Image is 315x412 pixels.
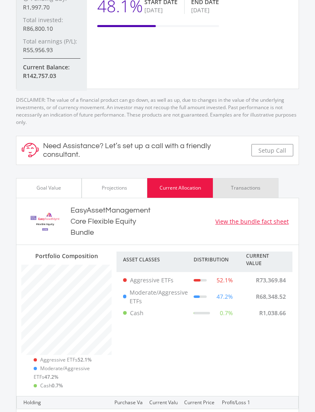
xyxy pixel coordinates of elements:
[215,217,289,226] a: View the bundle fact sheet
[240,272,292,288] div: R73,369.84
[144,6,178,14] div: [DATE]
[240,288,292,305] div: R68,348.52
[26,210,64,233] img: EMPBundle_CEquity.png
[123,309,144,317] div: Cash
[23,16,80,24] div: Total invested:
[78,356,91,363] strong: 52.1%
[123,288,188,305] div: Moderate/Aggressive ETFs
[34,365,90,380] span: Moderate/Aggressive ETFs
[231,184,260,192] div: Transactions
[17,396,108,409] div: Holding
[194,309,233,317] div: 0.7%
[123,276,173,284] div: Aggressive ETFs
[16,89,299,126] p: DISCLAIMER: The value of a financial product can go down, as well as up, due to changes in the va...
[23,46,80,54] div: R55,956.93
[143,396,178,409] div: Current Value
[37,184,61,192] div: Goal Value
[40,356,91,363] span: Aggressive ETFs
[71,205,157,238] div: EasyAssetManagement Core Flexible Equity Bundle
[251,144,293,156] button: Setup Call
[194,276,233,284] div: 52.1%
[44,373,58,380] strong: 47.2%
[40,382,63,389] span: Cash
[43,142,247,159] h5: Need Assistance? Let’s set up a call with a friendly consultant.
[35,252,98,260] div: Portfolio Composition
[23,3,80,11] div: R1,997.70
[23,71,80,80] div: R142,757.03
[194,292,233,301] div: 47.2%
[240,252,292,268] div: Current Value
[23,24,80,33] div: R86,800.10
[215,396,250,409] div: Profit/Loss 1
[23,63,80,71] div: Current Balance:
[178,396,215,409] div: Current Price
[52,382,63,389] strong: 0.7%
[102,184,127,192] div: Projections
[187,252,240,268] div: Distribution
[191,6,219,14] div: [DATE]
[240,305,292,321] div: R1,038.66
[23,37,80,46] div: Total earnings (P/L):
[108,396,143,409] div: Purchase Value
[160,184,201,192] div: Current Allocation
[116,252,187,268] div: Asset Classes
